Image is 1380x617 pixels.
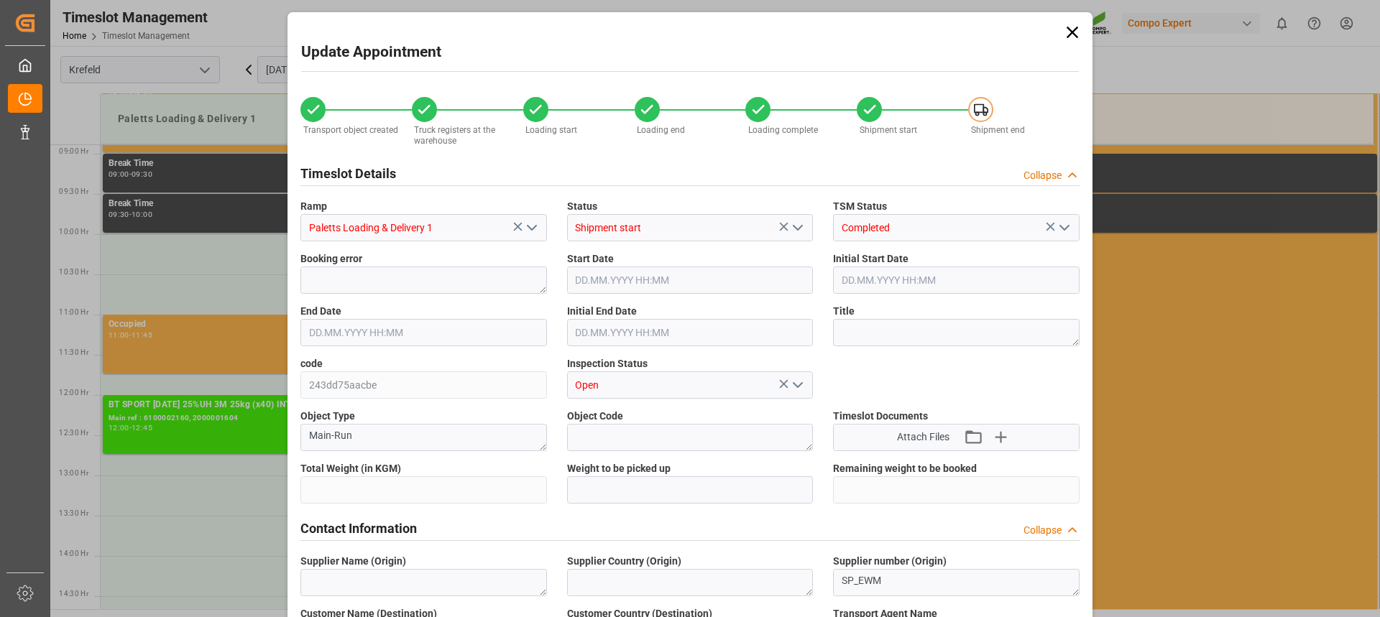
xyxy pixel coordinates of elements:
[300,214,547,241] input: Type to search/select
[1023,168,1062,183] div: Collapse
[637,125,685,135] span: Loading end
[567,214,814,241] input: Type to search/select
[567,319,814,346] input: DD.MM.YYYY HH:MM
[567,251,614,266] span: Start Date
[300,164,396,183] h2: Timeslot Details
[1052,217,1074,239] button: open menu
[300,319,547,346] input: DD.MM.YYYY HH:MM
[897,430,949,445] span: Attach Files
[301,41,441,64] h2: Update Appointment
[971,125,1025,135] span: Shipment end
[567,356,648,371] span: Inspection Status
[525,125,577,135] span: Loading start
[833,304,855,319] span: Title
[567,461,671,476] span: Weight to be picked up
[300,356,323,371] span: code
[300,251,362,266] span: Booking error
[300,519,417,538] h2: Contact Information
[300,554,406,569] span: Supplier Name (Origin)
[567,554,681,569] span: Supplier Country (Origin)
[833,461,977,476] span: Remaining weight to be booked
[748,125,818,135] span: Loading complete
[567,304,637,319] span: Initial End Date
[786,374,808,396] button: open menu
[1023,523,1062,538] div: Collapse
[860,125,917,135] span: Shipment start
[833,409,928,424] span: Timeslot Documents
[833,199,887,214] span: TSM Status
[786,217,808,239] button: open menu
[300,424,547,451] textarea: Main-Run
[300,304,341,319] span: End Date
[833,251,908,266] span: Initial Start Date
[833,266,1080,294] input: DD.MM.YYYY HH:MM
[833,569,1080,596] textarea: SP_EWM
[833,554,947,569] span: Supplier number (Origin)
[567,409,623,424] span: Object Code
[414,125,495,146] span: Truck registers at the warehouse
[300,409,355,424] span: Object Type
[300,461,401,476] span: Total Weight (in KGM)
[520,217,541,239] button: open menu
[300,199,327,214] span: Ramp
[303,125,398,135] span: Transport object created
[567,266,814,294] input: DD.MM.YYYY HH:MM
[567,199,597,214] span: Status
